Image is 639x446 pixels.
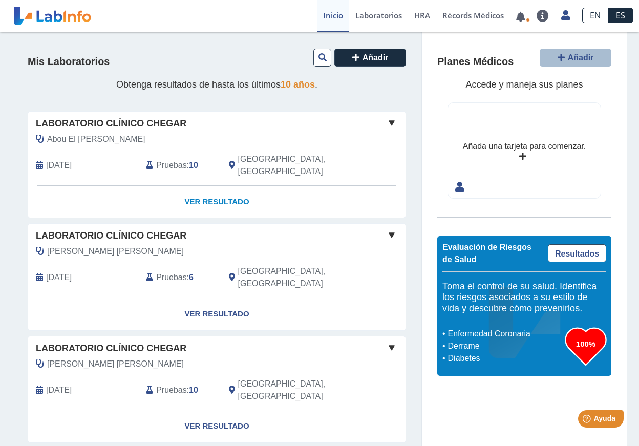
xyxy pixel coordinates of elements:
div: : [138,265,221,290]
a: Ver Resultado [28,410,406,442]
a: ES [608,8,633,23]
div: : [138,378,221,402]
a: EN [582,8,608,23]
span: Rodriguez Rodriguez, Roselis [47,358,184,370]
span: Añadir [363,53,389,62]
span: Obtenga resultados de hasta los últimos . [116,79,317,90]
span: 10 años [281,79,315,90]
span: Laboratorio Clínico Chegar [36,342,186,355]
b: 6 [189,273,194,282]
span: Añadir [568,53,594,62]
button: Añadir [334,49,406,67]
span: Laboratorio Clínico Chegar [36,229,186,243]
span: HRA [414,10,430,20]
span: Pruebas [156,384,186,396]
div: : [138,153,221,178]
a: Ver Resultado [28,186,406,218]
span: Laboratorio Clínico Chegar [36,117,186,131]
li: Enfermedad Coronaria [445,328,565,340]
span: Pruebas [156,159,186,172]
span: Pruebas [156,271,186,284]
span: 2025-07-16 [46,271,72,284]
span: Carrion Olmeda, Carly [47,245,184,258]
span: Rio Grande, PR [238,153,351,178]
div: Añada una tarjeta para comenzar. [463,140,586,153]
h5: Toma el control de su salud. Identifica los riesgos asociados a su estilo de vida y descubre cómo... [442,281,606,314]
b: 10 [189,161,198,169]
span: Abou El Hossen, Jamil [47,133,145,145]
span: Accede y maneja sus planes [465,79,583,90]
h4: Mis Laboratorios [28,56,110,68]
iframe: Help widget launcher [548,406,628,435]
a: Ver Resultado [28,298,406,330]
b: 10 [189,386,198,394]
h4: Planes Médicos [437,56,514,68]
span: Evaluación de Riesgos de Salud [442,243,531,264]
span: Rio Grande, PR [238,265,351,290]
h3: 100% [565,337,606,350]
button: Añadir [540,49,611,67]
span: 2025-06-24 [46,384,72,396]
li: Derrame [445,340,565,352]
span: Rio Grande, PR [238,378,351,402]
li: Diabetes [445,352,565,365]
a: Resultados [548,244,606,262]
span: 2025-08-27 [46,159,72,172]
